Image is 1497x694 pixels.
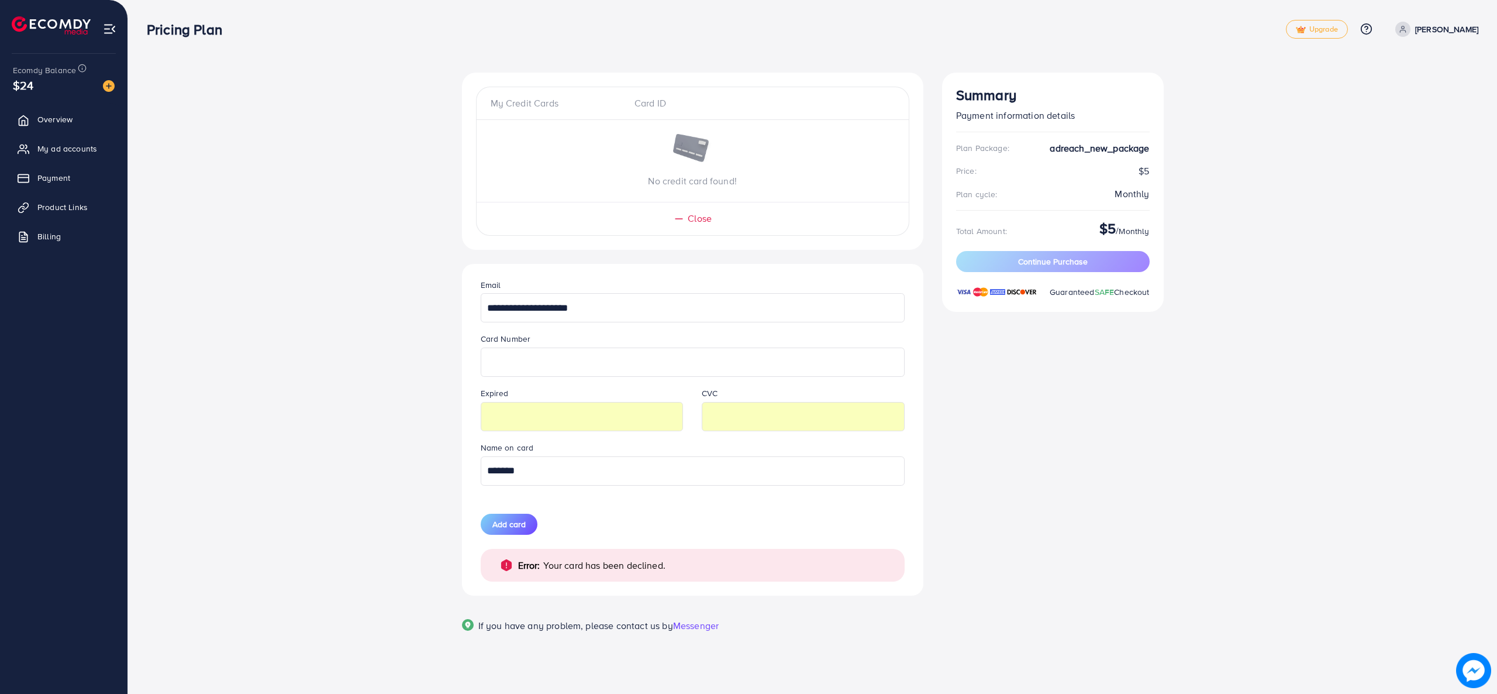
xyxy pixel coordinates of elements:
[956,164,1150,178] div: $5
[13,64,76,76] span: Ecomdy Balance
[973,286,988,298] img: brand
[956,251,1150,272] button: Continue Purchase
[13,77,33,94] span: $24
[1296,26,1306,34] img: tick
[37,231,61,242] span: Billing
[1456,653,1491,688] img: image
[543,558,665,572] p: Your card has been declined.
[481,333,531,345] label: Card Number
[37,143,97,154] span: My ad accounts
[487,349,898,375] iframe: Secure card number input frame
[462,619,474,631] img: Popup guide
[1099,220,1150,242] div: /
[37,172,70,184] span: Payment
[481,387,509,399] label: Expired
[1119,225,1149,237] span: Monthly
[481,514,537,535] button: Add card
[9,137,119,160] a: My ad accounts
[1391,22,1478,37] a: [PERSON_NAME]
[9,225,119,248] a: Billing
[1115,187,1149,201] div: Monthly
[956,108,1150,122] p: Payment information details
[956,142,1009,154] div: Plan Package:
[1050,286,1150,298] span: Guaranteed Checkout
[672,134,713,164] img: image
[956,87,1150,104] h3: Summary
[625,97,760,110] div: Card ID
[688,212,712,225] span: Close
[477,174,909,188] p: No credit card found!
[9,108,119,131] a: Overview
[491,97,625,110] div: My Credit Cards
[956,286,971,298] img: brand
[956,225,1007,237] div: Total Amount:
[499,558,513,572] img: alert
[990,286,1005,298] img: brand
[1095,286,1115,298] span: SAFE
[481,279,501,291] label: Email
[12,16,91,35] img: logo
[673,619,719,632] span: Messenger
[708,404,898,430] iframe: Secure CVC input frame
[9,195,119,219] a: Product Links
[1286,20,1348,39] a: tickUpgrade
[478,619,673,632] span: If you have any problem, please contact us by
[481,442,534,453] label: Name on card
[103,22,116,36] img: menu
[103,80,115,92] img: image
[1050,142,1149,155] strong: adreach_new_package
[1296,25,1338,34] span: Upgrade
[1099,220,1116,237] h3: $5
[37,201,88,213] span: Product Links
[487,404,677,430] iframe: Secure expiration date input frame
[1007,286,1037,298] img: brand
[1018,256,1088,267] span: Continue Purchase
[9,166,119,190] a: Payment
[492,518,526,530] span: Add card
[518,558,540,572] p: Error:
[956,165,977,177] div: Price:
[1415,22,1478,36] p: [PERSON_NAME]
[147,21,232,38] h3: Pricing Plan
[37,114,73,125] span: Overview
[702,387,718,399] label: CVC
[956,188,998,200] div: Plan cycle:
